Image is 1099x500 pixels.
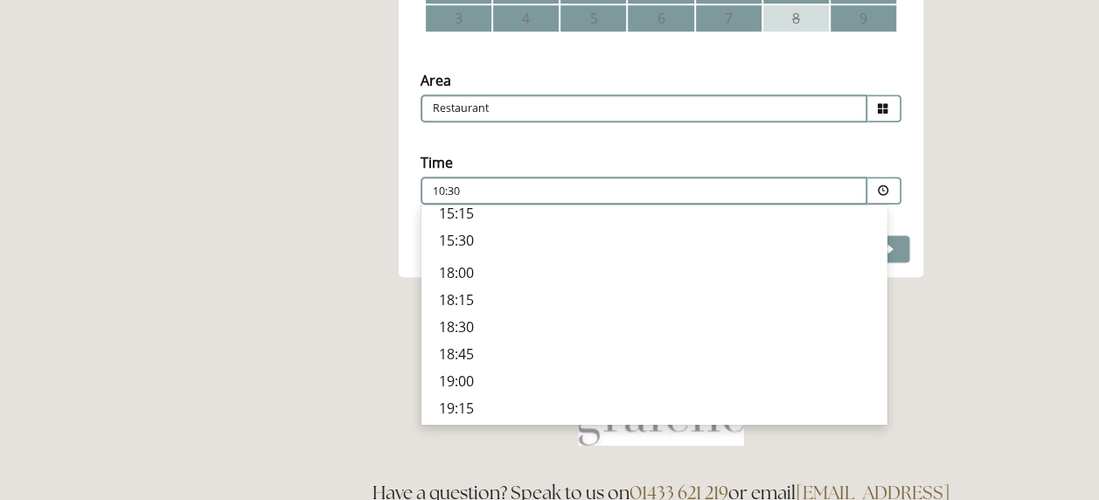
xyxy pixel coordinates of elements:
[763,5,829,31] td: 8
[831,5,896,31] td: 9
[439,372,869,391] p: 19:00
[421,153,453,172] label: Time
[439,263,869,282] p: 18:00
[439,399,869,418] p: 19:15
[439,344,869,364] p: 18:45
[439,231,869,250] p: 15:30
[439,317,869,337] p: 18:30
[493,5,559,31] td: 4
[426,5,491,31] td: 3
[433,184,749,199] p: 10:30
[628,5,693,31] td: 6
[421,71,451,90] label: Area
[560,5,626,31] td: 5
[696,5,762,31] td: 7
[439,204,869,223] p: 15:15
[439,290,869,309] p: 18:15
